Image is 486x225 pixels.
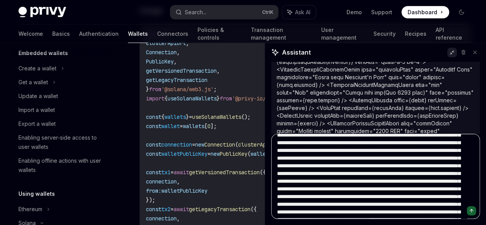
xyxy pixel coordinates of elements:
[146,95,164,102] span: import
[146,197,155,203] span: });
[220,150,247,157] span: PublicKey
[217,67,220,74] span: ,
[295,8,310,16] span: Ask AI
[161,150,207,157] span: walletPublicKey
[12,131,111,154] a: Enabling server-side access to user wallets
[164,113,186,120] span: wallets
[195,141,204,148] span: new
[186,113,189,120] span: }
[235,141,238,148] span: (
[251,25,312,43] a: Transaction management
[12,117,111,131] a: Export a wallet
[164,95,168,102] span: {
[168,95,217,102] span: useSolanaWallets
[174,206,189,213] span: await
[189,206,250,213] span: getLegacyTransaction
[79,25,119,43] a: Authentication
[347,8,362,16] a: Demo
[161,141,192,148] span: connection
[18,119,56,128] div: Export a wallet
[18,25,43,43] a: Welcome
[247,150,250,157] span: (
[183,123,204,130] span: wallets
[146,77,207,83] span: getLegacyTransaction
[146,178,177,185] span: connection
[282,5,316,19] button: Ask AI
[250,206,257,213] span: ({
[211,123,217,130] span: ];
[12,154,111,177] a: Enabling offline actions with user wallets
[170,5,278,19] button: Search...CtrlK
[174,58,177,65] span: ,
[177,49,180,56] span: ,
[373,25,395,43] a: Security
[161,123,180,130] span: wallet
[18,64,56,73] div: Create a wallet
[186,40,189,47] span: ,
[146,58,174,65] span: PublicKey
[146,169,161,176] span: const
[12,89,111,103] a: Update a wallet
[408,8,437,16] span: Dashboard
[214,86,217,93] span: ;
[146,206,161,213] span: const
[189,113,192,120] span: =
[220,95,232,102] span: from
[52,25,70,43] a: Basics
[467,206,476,215] button: Send message
[192,141,195,148] span: =
[146,215,177,222] span: connection
[18,205,42,214] div: Ethereum
[161,86,214,93] span: '@solana/web3.js'
[146,49,177,56] span: Connection
[146,113,161,120] span: const
[18,105,55,115] div: Import a wallet
[146,123,161,130] span: const
[217,95,220,102] span: }
[197,25,242,43] a: Policies & controls
[161,206,171,213] span: tx2
[405,25,426,43] a: Recipes
[177,215,180,222] span: ,
[185,8,206,17] div: Search...
[149,86,161,93] span: from
[146,141,161,148] span: const
[189,169,260,176] span: getVersionedTransaction
[171,169,174,176] span: =
[232,95,343,102] span: '@privy-io/react-auth/[PERSON_NAME]'
[174,169,189,176] span: await
[18,92,58,101] div: Update a wallet
[455,6,468,18] button: Toggle dark mode
[146,86,149,93] span: }
[18,7,66,18] img: dark logo
[192,113,241,120] span: useSolanaWallets
[12,103,111,117] a: Import a wallet
[262,9,274,15] span: Ctrl K
[128,25,148,43] a: Wallets
[321,25,364,43] a: User management
[161,187,207,194] span: walletPublicKey
[371,8,392,16] a: Support
[177,178,180,185] span: ,
[207,123,211,130] span: 0
[18,189,55,198] h5: Using wallets
[401,6,449,18] a: Dashboard
[282,48,311,57] span: Assistant
[204,123,207,130] span: [
[260,169,266,176] span: ({
[204,141,235,148] span: Connection
[241,113,250,120] span: ();
[18,78,48,87] div: Get a wallet
[161,169,171,176] span: tx1
[146,67,217,74] span: getVersionedTransaction
[18,133,106,152] div: Enabling server-side access to user wallets
[18,156,106,175] div: Enabling offline actions with user wallets
[146,187,161,194] span: from:
[250,150,269,157] span: wallet
[435,25,468,43] a: API reference
[180,123,183,130] span: =
[207,150,211,157] span: =
[157,25,188,43] a: Connectors
[238,141,278,148] span: clusterApiUrl
[171,206,174,213] span: =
